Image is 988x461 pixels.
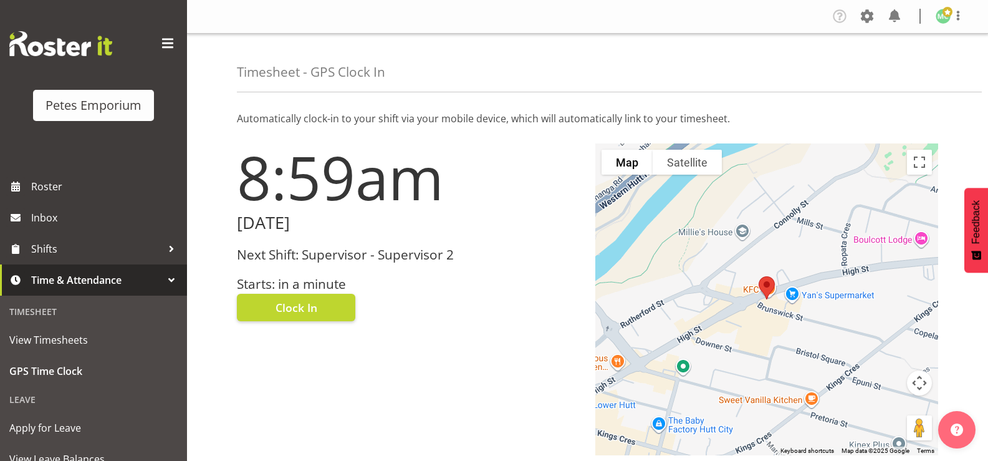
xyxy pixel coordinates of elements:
[9,362,178,381] span: GPS Time Clock
[598,439,640,455] a: Open this area in Google Maps (opens a new window)
[237,294,355,321] button: Clock In
[31,271,162,289] span: Time & Attendance
[3,299,184,324] div: Timesheet
[237,248,580,262] h3: Next Shift: Supervisor - Supervisor 2
[237,277,580,291] h3: Starts: in a minute
[780,447,834,455] button: Keyboard shortcuts
[31,208,181,227] span: Inbox
[31,240,162,258] span: Shifts
[31,177,181,196] span: Roster
[936,9,951,24] img: melissa-cowen2635.jpg
[907,150,932,175] button: Toggle fullscreen view
[276,299,317,316] span: Clock In
[907,371,932,395] button: Map camera controls
[237,143,580,211] h1: 8:59am
[3,387,184,412] div: Leave
[46,96,141,115] div: Petes Emporium
[951,424,963,436] img: help-xxl-2.png
[3,324,184,356] a: View Timesheets
[907,415,932,440] button: Drag Pegman onto the map to open Street View
[237,65,385,79] h4: Timesheet - GPS Clock In
[3,356,184,387] a: GPS Time Clock
[964,188,988,273] button: Feedback - Show survey
[9,31,112,56] img: Rosterit website logo
[9,331,178,349] span: View Timesheets
[971,200,982,244] span: Feedback
[237,111,938,126] p: Automatically clock-in to your shift via your mobile device, which will automatically link to you...
[917,447,934,454] a: Terms (opens in new tab)
[3,412,184,444] a: Apply for Leave
[237,213,580,233] h2: [DATE]
[653,150,722,175] button: Show satellite imagery
[602,150,653,175] button: Show street map
[842,447,909,454] span: Map data ©2025 Google
[9,419,178,437] span: Apply for Leave
[598,439,640,455] img: Google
